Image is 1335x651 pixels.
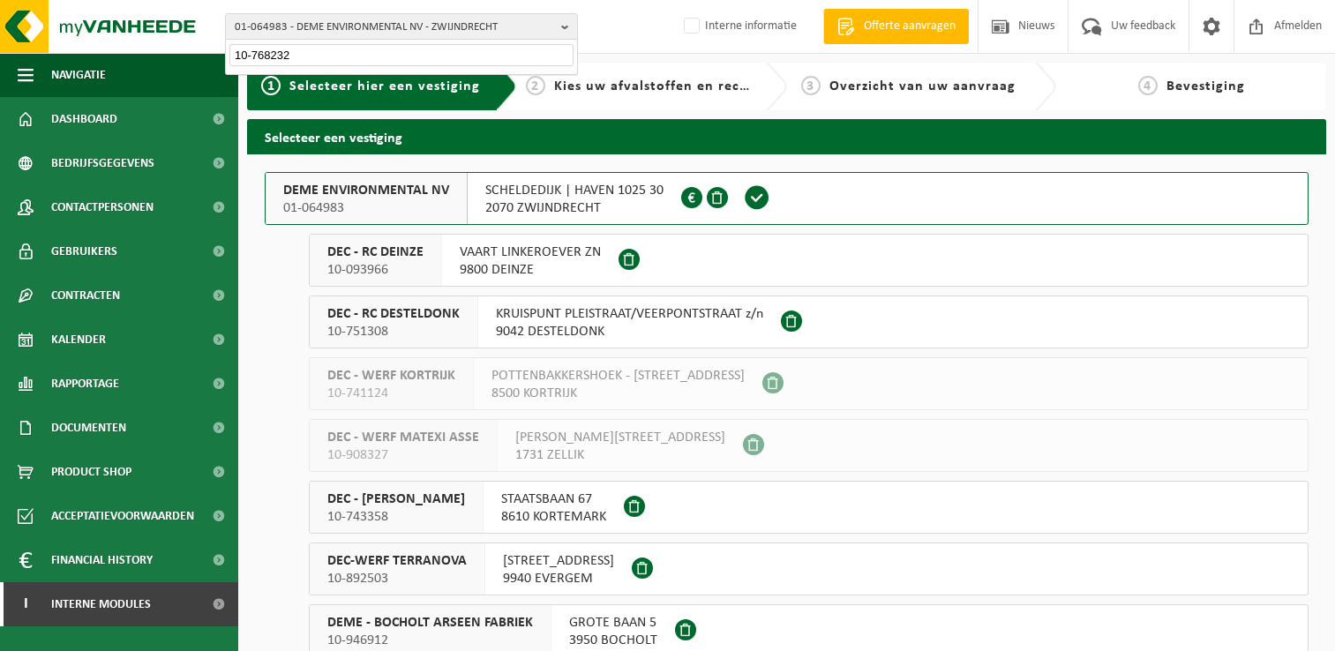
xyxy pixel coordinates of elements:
span: Bedrijfsgegevens [51,141,154,185]
span: 10-892503 [327,570,467,587]
span: GROTE BAAN 5 [569,614,657,632]
span: Offerte aanvragen [859,18,960,35]
span: Kalender [51,318,106,362]
span: Acceptatievoorwaarden [51,494,194,538]
span: [PERSON_NAME][STREET_ADDRESS] [515,429,725,446]
span: 3950 BOCHOLT [569,632,657,649]
span: Financial History [51,538,153,582]
span: Interne modules [51,582,151,626]
span: Contracten [51,273,120,318]
span: [STREET_ADDRESS] [503,552,614,570]
span: Rapportage [51,362,119,406]
span: KRUISPUNT PLEISTRAAT/VEERPONTSTRAAT z/n [496,305,763,323]
input: Zoeken naar gekoppelde vestigingen [229,44,574,66]
label: Interne informatie [680,13,797,40]
span: 01-064983 [283,199,449,217]
span: DEME ENVIRONMENTAL NV [283,182,449,199]
span: 8610 KORTEMARK [501,508,606,526]
span: 1 [261,76,281,95]
span: Product Shop [51,450,131,494]
span: 8500 KORTRIJK [491,385,745,402]
span: DEC - WERF MATEXI ASSE [327,429,479,446]
span: POTTENBAKKERSHOEK - [STREET_ADDRESS] [491,367,745,385]
span: SCHELDEDIJK | HAVEN 1025 30 [485,182,664,199]
span: 10-751308 [327,323,460,340]
button: DEC - [PERSON_NAME] 10-743358 STAATSBAAN 678610 KORTEMARK [309,481,1309,534]
span: 2070 ZWIJNDRECHT [485,199,664,217]
a: Offerte aanvragen [823,9,969,44]
span: 01-064983 - DEME ENVIRONMENTAL NV - ZWIJNDRECHT [235,14,554,41]
span: Contactpersonen [51,185,154,229]
span: DEC - WERF KORTRIJK [327,367,455,385]
button: DEC-WERF TERRANOVA 10-892503 [STREET_ADDRESS]9940 EVERGEM [309,542,1309,595]
span: 10-743358 [327,508,465,526]
span: 10-908327 [327,446,479,464]
button: DEC - RC DEINZE 10-093966 VAART LINKEROEVER ZN9800 DEINZE [309,234,1309,287]
span: DEC - RC DEINZE [327,243,424,261]
span: DEC - [PERSON_NAME] [327,490,465,508]
span: 1731 ZELLIK [515,446,725,464]
span: 9042 DESTELDONK [496,323,763,340]
span: 9940 EVERGEM [503,570,614,587]
span: I [18,582,34,626]
button: 01-064983 - DEME ENVIRONMENTAL NV - ZWIJNDRECHT [225,13,578,40]
span: DEME - BOCHOLT ARSEEN FABRIEK [327,614,533,632]
span: 10-741124 [327,385,455,402]
span: Gebruikers [51,229,117,273]
span: Kies uw afvalstoffen en recipiënten [554,79,797,94]
span: DEC-WERF TERRANOVA [327,552,467,570]
span: Navigatie [51,53,106,97]
span: 4 [1138,76,1158,95]
span: Overzicht van uw aanvraag [829,79,1016,94]
button: DEC - RC DESTELDONK 10-751308 KRUISPUNT PLEISTRAAT/VEERPONTSTRAAT z/n9042 DESTELDONK [309,296,1309,348]
span: Selecteer hier een vestiging [289,79,480,94]
span: Dashboard [51,97,117,141]
span: 10-093966 [327,261,424,279]
span: VAART LINKEROEVER ZN [460,243,601,261]
span: STAATSBAAN 67 [501,490,606,508]
span: 3 [801,76,821,95]
span: Bevestiging [1166,79,1245,94]
span: 9800 DEINZE [460,261,601,279]
span: 2 [526,76,545,95]
span: Documenten [51,406,126,450]
button: DEME ENVIRONMENTAL NV 01-064983 SCHELDEDIJK | HAVEN 1025 302070 ZWIJNDRECHT [265,172,1309,225]
span: DEC - RC DESTELDONK [327,305,460,323]
span: 10-946912 [327,632,533,649]
h2: Selecteer een vestiging [247,119,1326,153]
